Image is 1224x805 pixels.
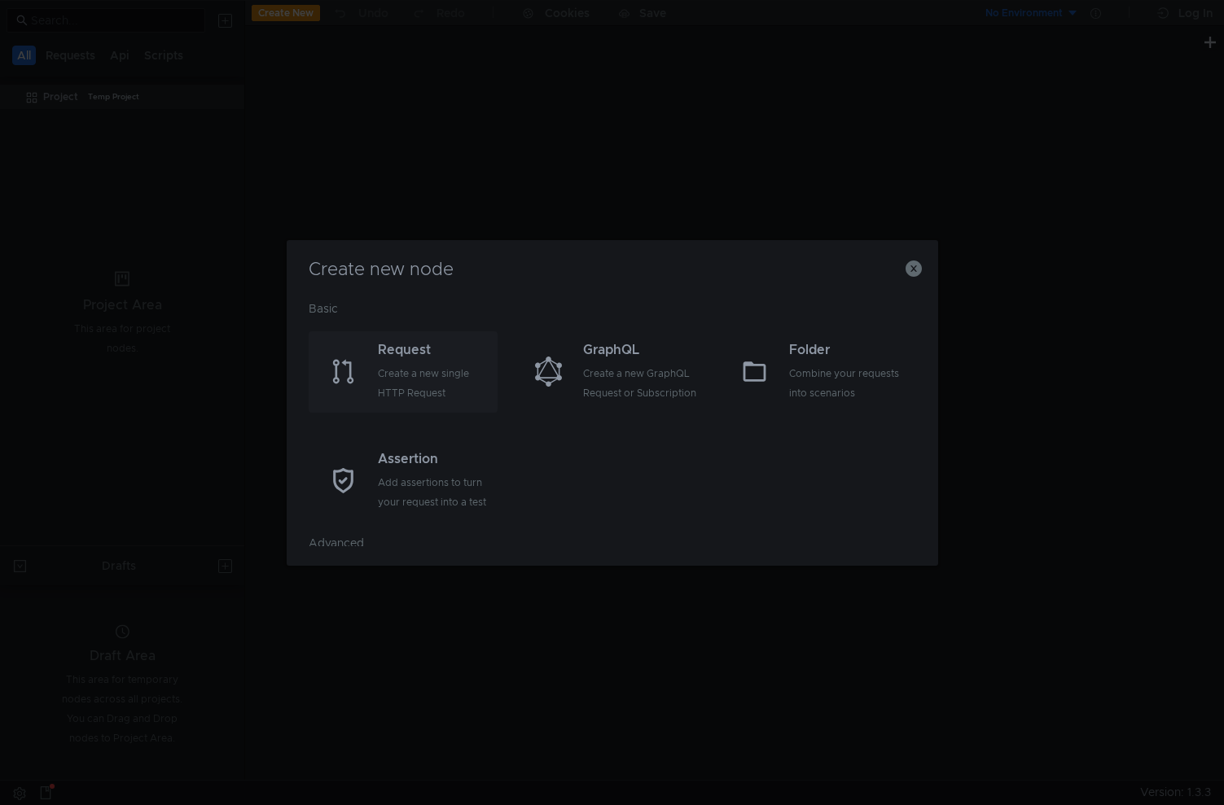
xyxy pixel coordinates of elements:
[306,260,919,279] h3: Create new node
[583,340,700,360] div: GraphQL
[309,299,916,331] div: Basic
[378,340,494,360] div: Request
[378,473,494,512] div: Add assertions to turn your request into a test
[309,533,916,566] div: Advanced
[789,340,906,360] div: Folder
[378,364,494,403] div: Create a new single HTTP Request
[789,364,906,403] div: Combine your requests into scenarios
[378,449,494,469] div: Assertion
[583,364,700,403] div: Create a new GraphQL Request or Subscription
